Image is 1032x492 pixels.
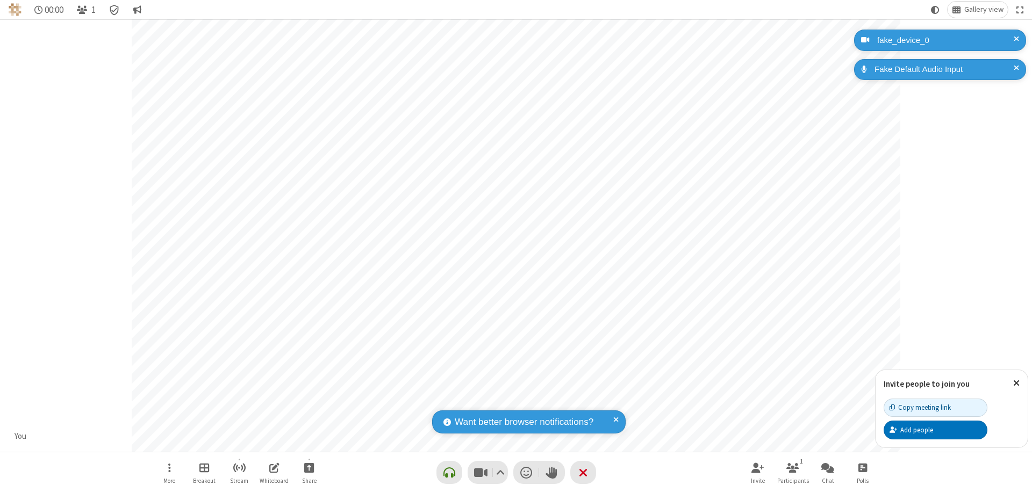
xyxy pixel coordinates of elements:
[9,3,21,16] img: QA Selenium DO NOT DELETE OR CHANGE
[104,2,125,18] div: Meeting details Encryption enabled
[927,2,944,18] button: Using system theme
[1012,2,1028,18] button: Fullscreen
[948,2,1008,18] button: Change layout
[873,34,1018,47] div: fake_device_0
[153,457,185,488] button: Open menu
[777,457,809,488] button: Open participant list
[884,399,987,417] button: Copy meeting link
[293,457,325,488] button: Start sharing
[223,457,255,488] button: Start streaming
[812,457,844,488] button: Open chat
[890,402,951,413] div: Copy meeting link
[436,461,462,484] button: Connect your audio
[455,415,593,429] span: Want better browser notifications?
[513,461,539,484] button: Send a reaction
[539,461,565,484] button: Raise hand
[857,477,869,484] span: Polls
[258,457,290,488] button: Open shared whiteboard
[884,421,987,439] button: Add people
[163,477,175,484] span: More
[128,2,146,18] button: Conversation
[871,63,1018,76] div: Fake Default Audio Input
[30,2,68,18] div: Timer
[1005,370,1028,396] button: Close popover
[193,477,216,484] span: Breakout
[751,477,765,484] span: Invite
[884,379,970,389] label: Invite people to join you
[230,477,248,484] span: Stream
[777,477,809,484] span: Participants
[72,2,100,18] button: Open participant list
[570,461,596,484] button: End or leave meeting
[964,5,1004,14] span: Gallery view
[822,477,834,484] span: Chat
[797,457,806,466] div: 1
[742,457,774,488] button: Invite participants (⌘+Shift+I)
[45,5,63,15] span: 00:00
[260,477,289,484] span: Whiteboard
[188,457,220,488] button: Manage Breakout Rooms
[468,461,508,484] button: Stop video (⌘+Shift+V)
[302,477,317,484] span: Share
[493,461,507,484] button: Video setting
[11,430,31,443] div: You
[847,457,879,488] button: Open poll
[91,5,96,15] span: 1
